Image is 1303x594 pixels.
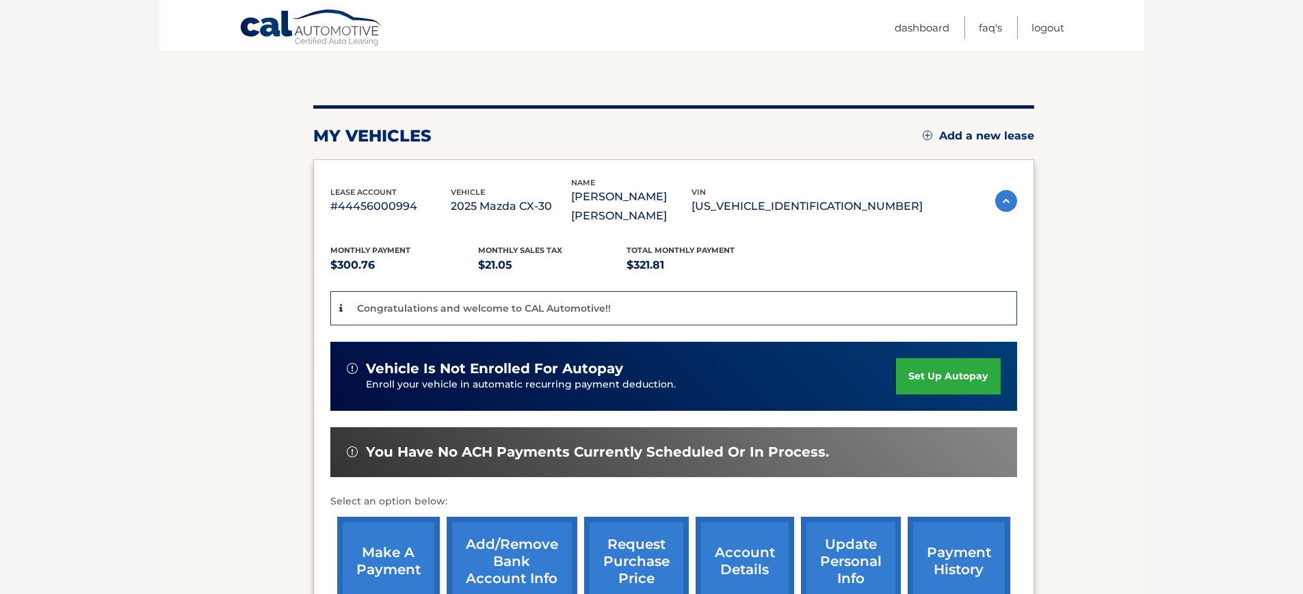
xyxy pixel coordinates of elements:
[627,245,735,255] span: Total Monthly Payment
[451,187,485,197] span: vehicle
[571,178,595,187] span: name
[692,187,706,197] span: vin
[896,358,1000,394] a: set up autopay
[330,197,451,216] p: #44456000994
[478,245,562,255] span: Monthly sales Tax
[627,256,775,275] p: $321.81
[366,360,623,377] span: vehicle is not enrolled for autopay
[347,446,358,457] img: alert-white.svg
[478,256,627,275] p: $21.05
[330,256,479,275] p: $300.76
[330,245,410,255] span: Monthly Payment
[979,16,1002,39] a: FAQ's
[330,494,1017,510] p: Select an option below:
[366,377,897,392] p: Enroll your vehicle in automatic recurring payment deduction.
[366,444,829,461] span: You have no ACH payments currently scheduled or in process.
[313,126,432,146] h2: my vehicles
[330,187,397,197] span: lease account
[995,190,1017,212] img: accordion-active.svg
[571,187,692,226] p: [PERSON_NAME] [PERSON_NAME]
[692,197,923,216] p: [US_VEHICLE_IDENTIFICATION_NUMBER]
[1031,16,1064,39] a: Logout
[895,16,949,39] a: Dashboard
[451,197,571,216] p: 2025 Mazda CX-30
[347,363,358,374] img: alert-white.svg
[923,129,1034,143] a: Add a new lease
[239,9,383,49] a: Cal Automotive
[923,131,932,140] img: add.svg
[357,302,611,314] p: Congratulations and welcome to CAL Automotive!!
